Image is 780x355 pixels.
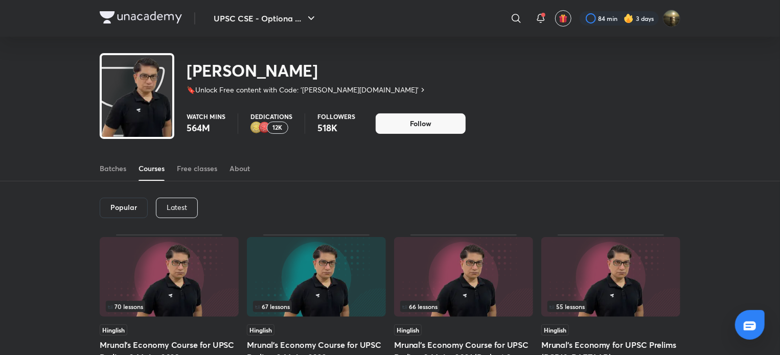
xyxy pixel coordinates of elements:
button: UPSC CSE - Optiona ... [208,8,324,29]
span: 67 lessons [255,303,290,310]
h2: [PERSON_NAME] [187,60,427,81]
div: left [547,301,674,312]
button: Follow [376,113,466,134]
a: Courses [139,156,165,181]
div: infosection [547,301,674,312]
span: 70 lessons [108,303,143,310]
div: infocontainer [253,301,380,312]
span: Hinglish [541,324,569,336]
div: About [230,163,250,174]
a: Company Logo [100,11,182,26]
p: Dedications [250,113,292,120]
img: Omkar Gote [663,10,680,27]
div: infosection [106,301,233,312]
p: 🔖Unlock Free content with Code: '[PERSON_NAME][DOMAIN_NAME]' [187,85,419,95]
img: Thumbnail [394,237,533,317]
div: infocontainer [547,301,674,312]
img: educator badge2 [250,122,263,134]
div: infosection [400,301,527,312]
span: Hinglish [100,324,127,336]
div: Courses [139,163,165,174]
span: Hinglish [394,324,422,336]
img: Thumbnail [247,237,386,317]
p: Watch mins [187,113,225,120]
p: 564M [187,122,225,134]
button: avatar [555,10,571,27]
a: Free classes [177,156,217,181]
div: infocontainer [106,301,233,312]
span: 55 lessons [549,303,585,310]
p: Followers [317,113,355,120]
img: avatar [559,14,568,23]
div: Batches [100,163,126,174]
h6: Popular [110,203,137,211]
span: 66 lessons [402,303,438,310]
div: Free classes [177,163,217,174]
div: left [253,301,380,312]
p: 518K [317,122,355,134]
p: 12K [273,124,283,131]
img: Thumbnail [100,237,239,317]
a: About [230,156,250,181]
div: infocontainer [400,301,527,312]
div: left [400,301,527,312]
img: streak [624,13,634,23]
img: class [102,57,172,153]
p: Latest [167,203,187,211]
img: Thumbnail [541,237,680,317]
img: educator badge1 [259,122,271,134]
span: Hinglish [247,324,274,336]
div: left [106,301,233,312]
span: Follow [410,119,431,129]
img: Company Logo [100,11,182,23]
div: infosection [253,301,380,312]
a: Batches [100,156,126,181]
